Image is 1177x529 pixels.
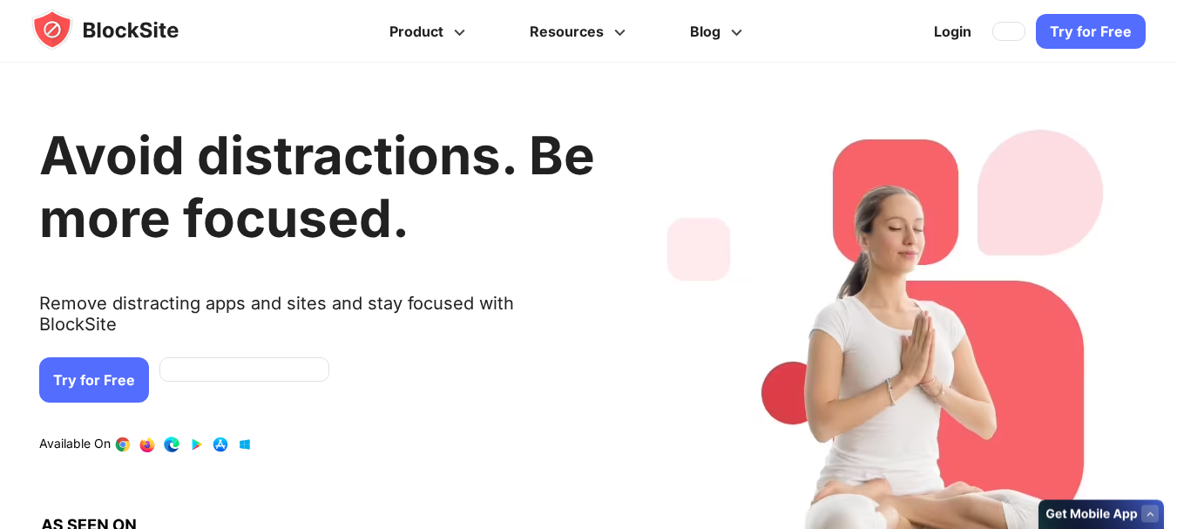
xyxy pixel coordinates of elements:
[923,10,982,52] a: Login
[39,436,111,453] text: Available On
[39,124,595,249] h1: Avoid distractions. Be more focused.
[39,357,149,403] a: Try for Free
[39,293,595,349] text: Remove distracting apps and sites and stay focused with BlockSite
[31,9,213,51] img: blocksite-icon.5d769676.svg
[1036,14,1146,49] a: Try for Free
